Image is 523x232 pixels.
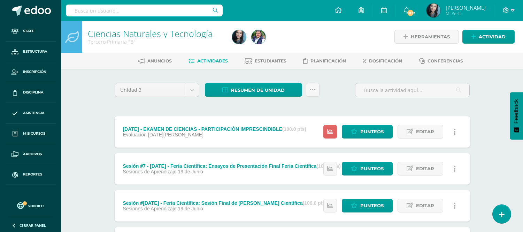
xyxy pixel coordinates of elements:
span: Sesiones de Aprendizaje [123,169,176,174]
span: Actividades [197,58,228,63]
a: Estructura [6,42,56,62]
span: Editar [416,125,434,138]
span: Evaluación [123,132,147,137]
span: Editar [416,162,434,175]
a: Planificación [303,55,346,67]
a: Herramientas [394,30,459,44]
span: Staff [23,28,34,34]
span: Editar [416,199,434,212]
span: Mi Perfil [446,10,486,16]
span: Anuncios [147,58,172,63]
a: Actividad [462,30,515,44]
img: 0f9ae4190a77d23fc10c16bdc229957c.png [252,30,266,44]
span: Feedback [513,99,520,124]
span: Conferencias [428,58,463,63]
span: Punteos [360,199,384,212]
span: Planificación [310,58,346,63]
input: Busca la actividad aquí... [355,83,469,97]
img: 775886bf149f59632f5d85e739ecf2a2.png [232,30,246,44]
div: Sesión #7 - [DATE] - Feria Científica: Ensayos de Presentación Final Feria Científica [123,163,340,169]
span: [PERSON_NAME] [446,4,486,11]
a: Punteos [342,162,393,175]
span: Dosificación [369,58,402,63]
span: Inscripción [23,69,46,75]
a: Mis cursos [6,124,56,144]
a: Unidad 3 [115,83,199,97]
span: [DATE][PERSON_NAME] [148,132,203,137]
span: Actividad [479,30,506,43]
div: [DATE] - EXAMEN DE CIENCIAS - PARTICIPACIÓN IMPRESCINDIBLE [123,126,306,132]
div: Sesión #[DATE] - Feria Científica: Sesión Final de [PERSON_NAME] Científica [123,200,327,206]
span: Punteos [360,162,384,175]
span: Herramientas [411,30,450,43]
span: Archivos [23,151,42,157]
span: 1833 [407,9,414,17]
a: Soporte [8,201,53,210]
span: Unidad 3 [120,83,180,97]
span: Punteos [360,125,384,138]
a: Ciencias Naturales y Tecnología [88,28,213,39]
a: Anuncios [138,55,172,67]
span: Sesiones de Aprendizaje [123,206,176,211]
span: Disciplina [23,90,44,95]
a: Staff [6,21,56,42]
strong: (100.0 pts) [303,200,327,206]
a: Punteos [342,199,393,212]
a: Reportes [6,164,56,185]
span: Reportes [23,172,42,177]
div: Tercero Primaria 'B' [88,38,224,45]
a: Resumen de unidad [205,83,302,97]
a: Punteos [342,125,393,139]
span: 19 de Junio [178,206,203,211]
a: Dosificación [363,55,402,67]
span: Estructura [23,49,47,54]
input: Busca un usuario... [66,5,223,16]
span: 19 de Junio [178,169,203,174]
a: Conferencias [419,55,463,67]
span: Estudiantes [255,58,286,63]
span: Asistencia [23,110,45,116]
a: Asistencia [6,103,56,124]
img: 775886bf149f59632f5d85e739ecf2a2.png [426,3,440,17]
span: Cerrar panel [20,223,46,228]
span: Mis cursos [23,131,45,136]
span: Resumen de unidad [231,84,285,97]
span: Soporte [28,203,45,208]
button: Feedback - Mostrar encuesta [510,92,523,140]
a: Inscripción [6,62,56,83]
strong: (100.0 pts) [282,126,306,132]
a: Archivos [6,144,56,165]
a: Actividades [189,55,228,67]
h1: Ciencias Naturales y Tecnología [88,29,224,38]
a: Estudiantes [245,55,286,67]
a: Disciplina [6,82,56,103]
